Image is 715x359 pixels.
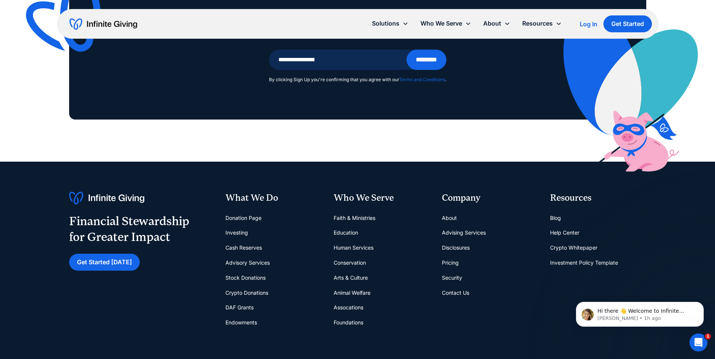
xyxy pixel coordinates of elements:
[269,76,446,83] div: By clicking Sign Up you're confirming that you agree with our .
[334,240,373,255] a: Human Services
[442,255,459,270] a: Pricing
[603,15,652,32] a: Get Started
[334,270,368,285] a: Arts & Culture
[225,285,268,300] a: Crypto Donations
[550,240,597,255] a: Crypto Whitepaper
[580,21,597,27] div: Log In
[69,214,189,245] div: Financial Stewardship for Greater Impact
[442,285,469,300] a: Contact Us
[70,18,137,30] a: home
[334,285,370,300] a: Animal Welfare
[442,240,470,255] a: Disclosures
[516,15,568,32] div: Resources
[225,270,266,285] a: Stock Donations
[399,77,445,82] a: Terms and Conditions
[689,333,707,351] iframe: Intercom live chat
[334,211,375,226] a: Faith & Ministries
[366,15,414,32] div: Solutions
[550,225,579,240] a: Help Center
[442,192,538,204] div: Company
[483,18,501,29] div: About
[334,225,358,240] a: Education
[334,300,363,315] a: Assocations
[550,255,618,270] a: Investment Policy Template
[334,315,363,330] a: Foundations
[225,225,248,240] a: Investing
[334,255,366,270] a: Conservation
[522,18,553,29] div: Resources
[550,211,561,226] a: Blog
[420,18,462,29] div: Who We Serve
[414,15,477,32] div: Who We Serve
[442,211,457,226] a: About
[225,192,322,204] div: What We Do
[225,315,257,330] a: Endowments
[225,255,270,270] a: Advisory Services
[705,333,711,339] span: 1
[477,15,516,32] div: About
[550,192,646,204] div: Resources
[334,192,430,204] div: Who We Serve
[372,18,399,29] div: Solutions
[580,20,597,29] a: Log In
[225,300,254,315] a: DAF Grants
[225,211,262,226] a: Donation Page
[565,286,715,339] iframe: Intercom notifications message
[225,240,262,255] a: Cash Reserves
[69,254,140,271] a: Get Started [DATE]
[442,225,486,240] a: Advising Services
[442,270,462,285] a: Security
[269,50,446,83] form: Email Form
